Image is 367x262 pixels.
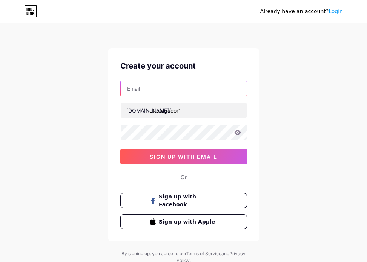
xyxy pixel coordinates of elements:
div: Create your account [120,60,247,72]
span: Sign up with Facebook [159,193,217,209]
span: Sign up with Apple [159,218,217,226]
input: username [121,103,247,118]
a: Login [329,8,343,14]
a: Terms of Service [186,251,221,256]
div: [DOMAIN_NAME]/ [126,107,171,114]
div: Or [181,173,187,181]
input: Email [121,81,247,96]
button: Sign up with Facebook [120,193,247,208]
button: sign up with email [120,149,247,164]
span: sign up with email [150,154,217,160]
div: Already have an account? [260,8,343,15]
button: Sign up with Apple [120,214,247,229]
